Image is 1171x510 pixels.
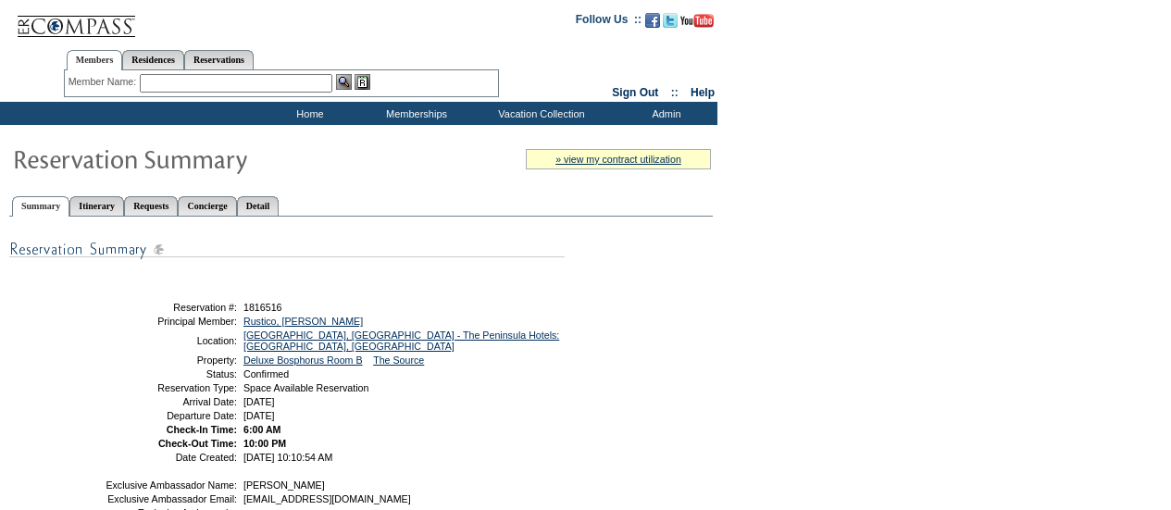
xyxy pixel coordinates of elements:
a: Residences [122,50,184,69]
td: Departure Date: [105,410,237,421]
a: Summary [12,196,69,217]
td: Home [255,102,361,125]
td: Vacation Collection [467,102,611,125]
span: [EMAIL_ADDRESS][DOMAIN_NAME] [243,493,411,504]
td: Date Created: [105,452,237,463]
span: [DATE] [243,410,275,421]
td: Arrival Date: [105,396,237,407]
td: Follow Us :: [576,11,642,33]
a: Itinerary [69,196,124,216]
td: Reservation Type: [105,382,237,393]
a: » view my contract utilization [555,154,681,165]
a: Deluxe Bosphorus Room B [243,355,363,366]
td: Admin [611,102,717,125]
a: Help [691,86,715,99]
img: View [336,74,352,90]
img: Reservations [355,74,370,90]
td: Principal Member: [105,316,237,327]
strong: Check-Out Time: [158,438,237,449]
strong: Check-In Time: [167,424,237,435]
a: Follow us on Twitter [663,19,678,30]
span: [DATE] 10:10:54 AM [243,452,332,463]
a: The Source [373,355,424,366]
span: [DATE] [243,396,275,407]
td: Exclusive Ambassador Email: [105,493,237,504]
a: Subscribe to our YouTube Channel [680,19,714,30]
td: Property: [105,355,237,366]
td: Location: [105,330,237,352]
a: Become our fan on Facebook [645,19,660,30]
span: :: [671,86,679,99]
a: Sign Out [612,86,658,99]
img: Become our fan on Facebook [645,13,660,28]
img: subTtlResSummary.gif [9,238,565,261]
span: 1816516 [243,302,282,313]
span: Confirmed [243,368,289,379]
span: Space Available Reservation [243,382,368,393]
a: [GEOGRAPHIC_DATA], [GEOGRAPHIC_DATA] - The Peninsula Hotels: [GEOGRAPHIC_DATA], [GEOGRAPHIC_DATA] [243,330,559,352]
td: Exclusive Ambassador Name: [105,479,237,491]
div: Member Name: [69,74,140,90]
img: Follow us on Twitter [663,13,678,28]
span: [PERSON_NAME] [243,479,325,491]
td: Status: [105,368,237,379]
img: Reservaton Summary [12,140,382,177]
a: Requests [124,196,178,216]
a: Detail [237,196,280,216]
a: Concierge [178,196,236,216]
img: Subscribe to our YouTube Channel [680,14,714,28]
span: 6:00 AM [243,424,280,435]
a: Members [67,50,123,70]
td: Memberships [361,102,467,125]
span: 10:00 PM [243,438,286,449]
td: Reservation #: [105,302,237,313]
a: Rustico, [PERSON_NAME] [243,316,363,327]
a: Reservations [184,50,254,69]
